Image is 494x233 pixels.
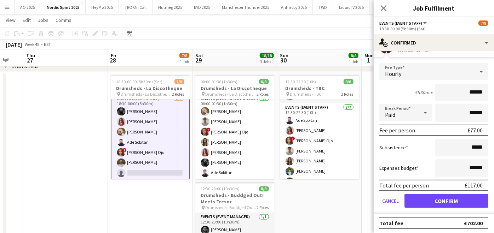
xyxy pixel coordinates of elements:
div: 18:30-00:00 (5h30m) (Sat) [379,26,488,31]
span: Jobs [38,17,48,23]
div: 1 Job [349,59,358,64]
span: 7/8 [174,79,184,84]
span: 8/8 [259,79,269,84]
button: Manchester Thunder 2025 [216,0,275,14]
button: TWIX [313,0,333,14]
span: Thu [26,52,35,59]
span: 7/8 [478,20,488,26]
span: 18/18 [260,53,274,58]
div: £117.00 [465,182,483,189]
h3: Job Fulfilment [374,4,494,13]
span: 2 Roles [341,91,354,97]
span: Paid [385,111,395,118]
span: 30 [279,56,288,64]
span: Sun [280,52,288,59]
a: Jobs [35,16,51,25]
span: Edit [23,17,31,23]
h3: Drumsheds - Buddged Out! Meets Tresor [195,192,275,205]
label: Expenses budget [379,165,419,171]
button: Nutmeg 2025 [153,0,188,14]
span: ! [206,128,211,132]
span: 27 [25,56,35,64]
div: Total fee per person [379,182,429,189]
button: Anthropy 2025 [275,0,313,14]
span: Week 48 [23,42,41,47]
h3: Drumsheds - La Discotheque [111,85,190,91]
span: ! [122,148,127,153]
span: 12:30-23:00 (10h30m) [201,186,240,192]
app-job-card: 18:30-00:00 (5h30m) (Sat)7/8Drumsheds - La Discotheque Drumsheds - La Discotheque2 RolesEvents (E... [111,75,190,179]
span: Fri [111,52,116,59]
button: Nordic Spirit 2025 [41,0,86,14]
div: £77.00 [467,127,483,134]
span: 7/8 [179,53,189,58]
a: View [3,16,18,25]
span: Mon [364,52,374,59]
span: 1 [363,56,374,64]
span: View [6,17,16,23]
app-job-card: 12:30-22:30 (10h)8/8Drumsheds - TBC Drumsheds - TBC2 RolesEvents (Event Manager)1/112:30-22:30 (1... [280,75,359,179]
h3: Drumsheds - La Discotheque [195,85,275,91]
span: Drumsheds - La Discotheque [206,91,257,97]
button: AO 2025 [15,0,41,14]
div: [DATE] [6,41,22,48]
app-card-role: Events (Event Staff)6/718:30-00:00 (5h30m)[PERSON_NAME][PERSON_NAME][PERSON_NAME]Ade Sobitan![PER... [111,94,190,181]
label: Subsistence [379,144,408,151]
app-card-role: Events (Event Staff Unsocial)7/700:00-01:30 (1h30m)[PERSON_NAME][PERSON_NAME]![PERSON_NAME] Ojo[P... [195,95,275,180]
button: Genesis 2025 [370,0,405,14]
span: Sat [195,52,203,59]
button: Confirm [404,194,488,208]
div: Fee per person [379,127,415,134]
span: Hourly [385,70,401,77]
button: HeyMo 2025 [86,0,119,14]
span: ! [291,137,295,141]
span: Comms [56,17,71,23]
span: 12:30-22:30 (10h) [286,79,316,84]
button: Liquid IV 2025 [333,0,370,14]
span: 2 Roles [172,91,184,97]
div: 3 Jobs [260,59,274,64]
div: 5h30m x [415,89,432,96]
button: Cancel [379,194,402,208]
a: Edit [20,16,34,25]
a: Comms [53,16,74,25]
span: 28 [110,56,116,64]
span: Drumsheds - La Discotheque [121,91,172,97]
button: TRO On Call [119,0,153,14]
div: 1 Job [180,59,189,64]
app-card-role: Events (Event Staff)7/712:30-22:30 (10h)Ade Sobitan[PERSON_NAME]![PERSON_NAME] Ojo[PERSON_NAME][P... [280,103,359,189]
span: Drumsheds - Buddged Out! Meets Tresor [206,205,257,210]
span: 8/8 [259,186,269,192]
span: Drumsheds - TBC [290,91,322,97]
span: 8/8 [349,53,358,58]
button: BYD 2025 [188,0,216,14]
div: Total fee [379,220,403,227]
div: BST [44,42,51,47]
div: £702.00 [464,220,483,227]
span: 29 [194,56,203,64]
span: Events (Event Staff) [379,20,422,26]
span: 8/8 [344,79,354,84]
app-job-card: 00:00-01:30 (1h30m)8/8Drumsheds - La Discotheque Drumsheds - La Discotheque2 RolesEvents (Event M... [195,75,275,179]
span: 18:30-00:00 (5h30m) (Sat) [116,79,163,84]
h3: Drumsheds - TBC [280,85,359,91]
span: 00:00-01:30 (1h30m) [201,79,238,84]
div: Confirmed [374,34,494,51]
button: Events (Event Staff) [379,20,428,26]
span: 2 Roles [257,91,269,97]
span: 2 Roles [257,205,269,210]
